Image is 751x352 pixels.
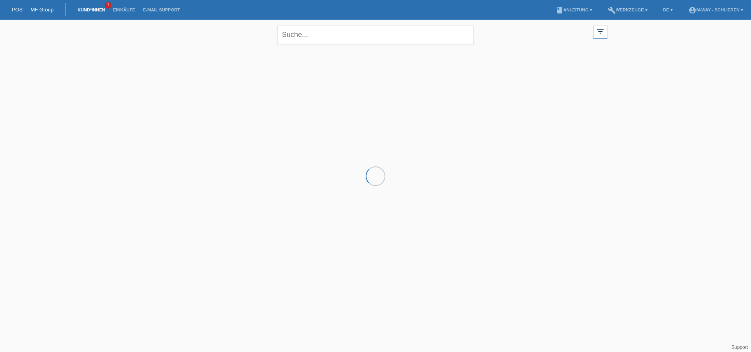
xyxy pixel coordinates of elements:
[552,7,596,12] a: bookAnleitung ▾
[105,2,111,9] span: 1
[12,7,53,13] a: POS — MF Group
[685,7,747,12] a: account_circlem-way - Schlieren ▾
[604,7,652,12] a: buildWerkzeuge ▾
[731,345,748,350] a: Support
[74,7,109,12] a: Kund*innen
[109,7,139,12] a: Einkäufe
[608,6,616,14] i: build
[596,27,605,36] i: filter_list
[556,6,563,14] i: book
[688,6,696,14] i: account_circle
[659,7,677,12] a: DE ▾
[139,7,184,12] a: E-Mail Support
[277,26,474,44] input: Suche...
